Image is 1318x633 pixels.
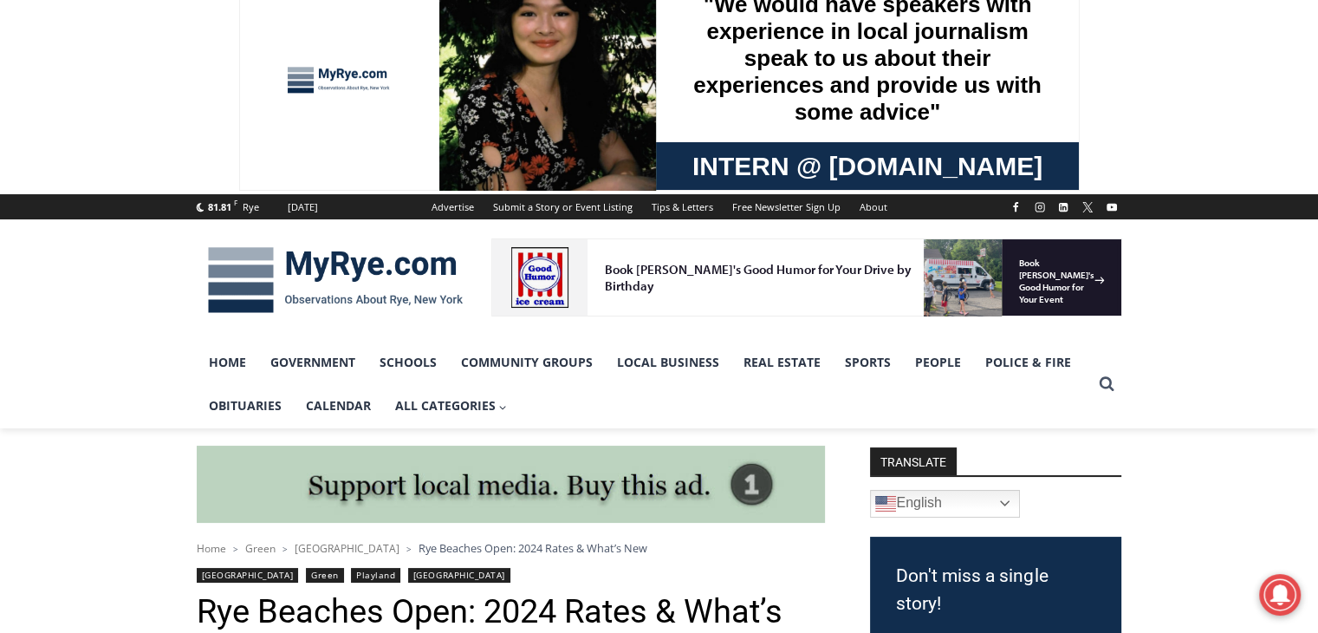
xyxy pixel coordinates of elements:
[731,341,833,384] a: Real Estate
[1053,197,1074,218] a: Linkedin
[1005,197,1026,218] a: Facebook
[197,235,474,325] img: MyRye.com
[417,168,840,216] a: Intern @ [DOMAIN_NAME]
[406,543,412,555] span: >
[870,490,1020,518] a: English
[114,23,428,55] div: Book [PERSON_NAME]'s Good Humor for Your Drive by Birthday
[1077,197,1098,218] a: X
[197,341,258,384] a: Home
[243,199,259,215] div: Rye
[833,341,903,384] a: Sports
[178,108,246,207] div: "...watching a master [PERSON_NAME] chef prepare an omakase meal is fascinating dinner theater an...
[197,539,825,557] nav: Breadcrumbs
[288,199,318,215] div: [DATE]
[484,194,642,219] a: Submit a Story or Event Listing
[233,543,238,555] span: >
[383,384,520,427] button: Child menu of All Categories
[282,543,288,555] span: >
[306,568,344,583] a: Green
[875,493,896,514] img: en
[449,341,605,384] a: Community Groups
[903,341,973,384] a: People
[528,18,603,67] h4: Book [PERSON_NAME]'s Good Humor for Your Event
[367,341,449,384] a: Schools
[408,568,510,583] a: [GEOGRAPHIC_DATA]
[870,447,957,475] strong: TRANSLATE
[197,341,1091,428] nav: Primary Navigation
[850,194,897,219] a: About
[419,1,523,79] img: s_800_d653096d-cda9-4b24-94f4-9ae0c7afa054.jpeg
[1,174,174,216] a: Open Tues. - Sun. [PHONE_NUMBER]
[419,540,647,556] span: Rye Beaches Open: 2024 Rates & What’s New
[197,446,825,524] img: support local media, buy this ad
[351,568,400,583] a: Playland
[438,1,819,168] div: "We would have speakers with experience in local journalism speak to us about their experiences a...
[234,198,237,207] span: F
[197,384,294,427] a: Obituaries
[208,200,231,213] span: 81.81
[197,568,299,583] a: [GEOGRAPHIC_DATA]
[1091,369,1122,400] button: View Search Form
[197,541,226,556] a: Home
[258,341,367,384] a: Government
[723,194,850,219] a: Free Newsletter Sign Up
[973,341,1083,384] a: Police & Fire
[1101,197,1122,218] a: YouTube
[605,341,731,384] a: Local Business
[515,5,626,79] a: Book [PERSON_NAME]'s Good Humor for Your Event
[295,541,399,556] a: [GEOGRAPHIC_DATA]
[896,563,1095,617] h3: Don't miss a single story!
[422,194,484,219] a: Advertise
[1029,197,1050,218] a: Instagram
[642,194,723,219] a: Tips & Letters
[422,194,897,219] nav: Secondary Navigation
[5,179,170,245] span: Open Tues. - Sun. [PHONE_NUMBER]
[453,173,803,212] span: Intern @ [DOMAIN_NAME]
[245,541,276,556] a: Green
[294,384,383,427] a: Calendar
